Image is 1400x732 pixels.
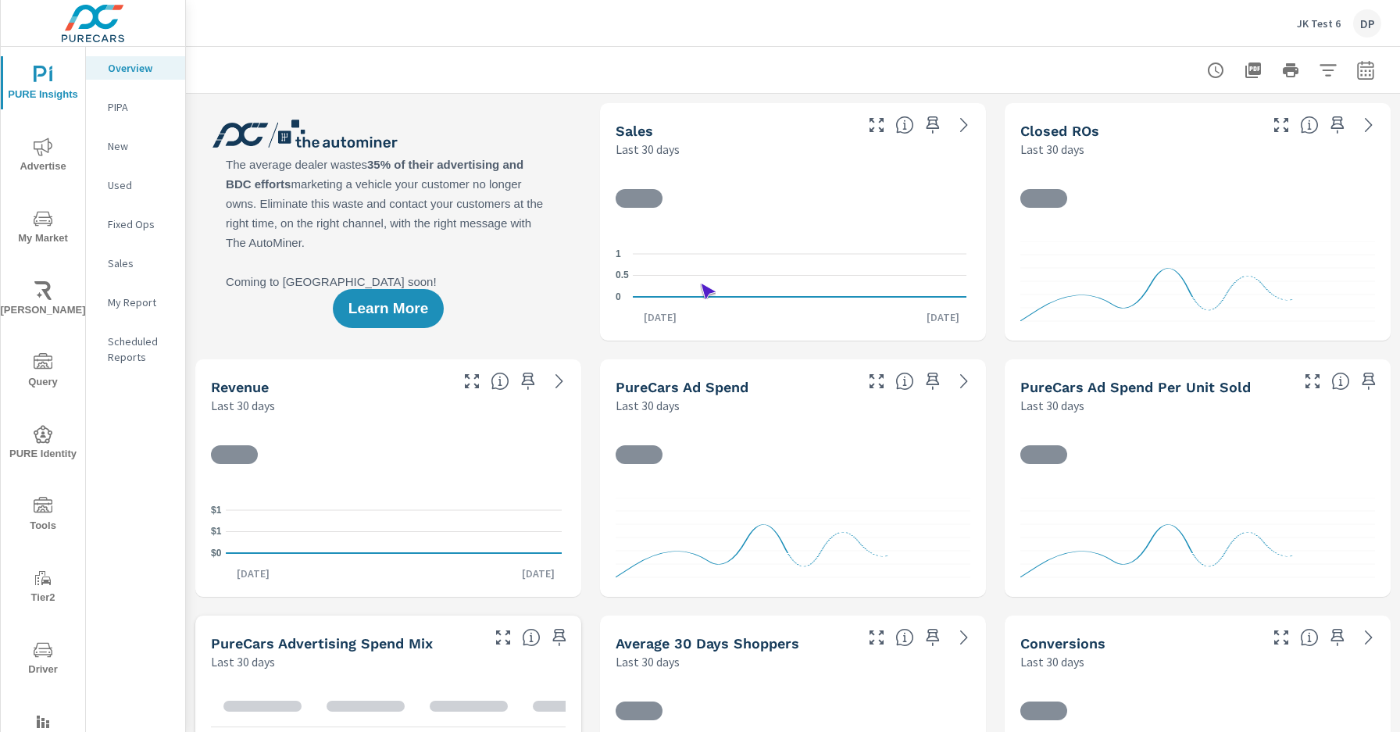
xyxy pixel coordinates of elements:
[108,334,173,365] p: Scheduled Reports
[1275,55,1306,86] button: Print Report
[226,566,280,581] p: [DATE]
[516,369,541,394] span: Save this to your personalized report
[211,527,222,537] text: $1
[1020,396,1084,415] p: Last 30 days
[1269,625,1294,650] button: Make Fullscreen
[952,625,977,650] a: See more details in report
[1356,112,1381,137] a: See more details in report
[920,112,945,137] span: Save this to your personalized report
[1237,55,1269,86] button: "Export Report to PDF"
[1300,116,1319,134] span: Number of Repair Orders Closed by the selected dealership group over the selected time range. [So...
[86,252,185,275] div: Sales
[211,379,269,395] h5: Revenue
[5,209,80,248] span: My Market
[86,56,185,80] div: Overview
[108,216,173,232] p: Fixed Ops
[1020,140,1084,159] p: Last 30 days
[86,330,185,369] div: Scheduled Reports
[616,635,799,652] h5: Average 30 Days Shoppers
[5,641,80,679] span: Driver
[864,625,889,650] button: Make Fullscreen
[333,289,444,328] button: Learn More
[616,396,680,415] p: Last 30 days
[864,112,889,137] button: Make Fullscreen
[616,248,621,259] text: 1
[1325,112,1350,137] span: Save this to your personalized report
[1353,9,1381,37] div: DP
[616,652,680,671] p: Last 30 days
[920,625,945,650] span: Save this to your personalized report
[895,372,914,391] span: Total cost of media for all PureCars channels for the selected dealership group over the selected...
[1297,16,1341,30] p: JK Test 6
[1269,112,1294,137] button: Make Fullscreen
[5,497,80,535] span: Tools
[86,212,185,236] div: Fixed Ops
[1020,123,1099,139] h5: Closed ROs
[1325,625,1350,650] span: Save this to your personalized report
[459,369,484,394] button: Make Fullscreen
[1300,369,1325,394] button: Make Fullscreen
[86,291,185,314] div: My Report
[1350,55,1381,86] button: Select Date Range
[108,60,173,76] p: Overview
[511,566,566,581] p: [DATE]
[5,569,80,607] span: Tier2
[1020,635,1105,652] h5: Conversions
[86,95,185,119] div: PIPA
[211,635,433,652] h5: PureCars Advertising Spend Mix
[108,295,173,310] p: My Report
[952,112,977,137] a: See more details in report
[895,628,914,647] span: A rolling 30 day total of daily Shoppers on the dealership website, averaged over the selected da...
[108,177,173,193] p: Used
[491,372,509,391] span: Total sales revenue over the selected date range. [Source: This data is sourced from the dealer’s...
[616,379,748,395] h5: PureCars Ad Spend
[5,281,80,320] span: [PERSON_NAME]
[5,137,80,176] span: Advertise
[952,369,977,394] a: See more details in report
[633,309,687,325] p: [DATE]
[211,505,222,516] text: $1
[616,270,629,281] text: 0.5
[1300,628,1319,647] span: The number of dealer-specified goals completed by a visitor. [Source: This data is provided by th...
[1020,652,1084,671] p: Last 30 days
[1356,625,1381,650] a: See more details in report
[108,255,173,271] p: Sales
[547,369,572,394] a: See more details in report
[1312,55,1344,86] button: Apply Filters
[1331,372,1350,391] span: Average cost of advertising per each vehicle sold at the dealer over the selected date range. The...
[920,369,945,394] span: Save this to your personalized report
[348,302,428,316] span: Learn More
[616,291,621,302] text: 0
[1020,379,1251,395] h5: PureCars Ad Spend Per Unit Sold
[491,625,516,650] button: Make Fullscreen
[522,628,541,647] span: This table looks at how you compare to the amount of budget you spend per channel as opposed to y...
[616,123,653,139] h5: Sales
[616,140,680,159] p: Last 30 days
[211,652,275,671] p: Last 30 days
[108,138,173,154] p: New
[86,134,185,158] div: New
[916,309,970,325] p: [DATE]
[1356,369,1381,394] span: Save this to your personalized report
[211,396,275,415] p: Last 30 days
[895,116,914,134] span: Number of vehicles sold by the dealership over the selected date range. [Source: This data is sou...
[864,369,889,394] button: Make Fullscreen
[5,353,80,391] span: Query
[5,425,80,463] span: PURE Identity
[5,66,80,104] span: PURE Insights
[108,99,173,115] p: PIPA
[211,548,222,559] text: $0
[547,625,572,650] span: Save this to your personalized report
[86,173,185,197] div: Used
